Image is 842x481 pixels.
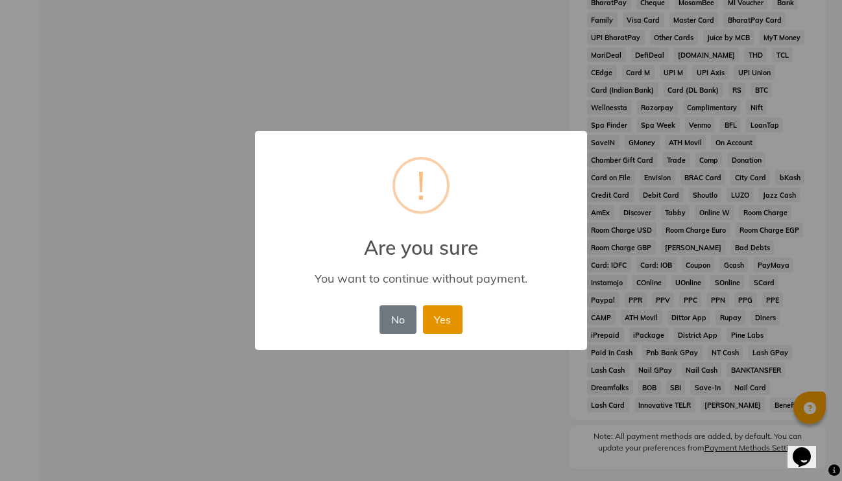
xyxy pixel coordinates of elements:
button: No [379,305,416,334]
iframe: chat widget [788,429,829,468]
div: You want to continue without payment. [274,271,568,286]
h2: Are you sure [255,220,587,259]
button: Yes [423,305,463,334]
div: ! [416,159,426,211]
